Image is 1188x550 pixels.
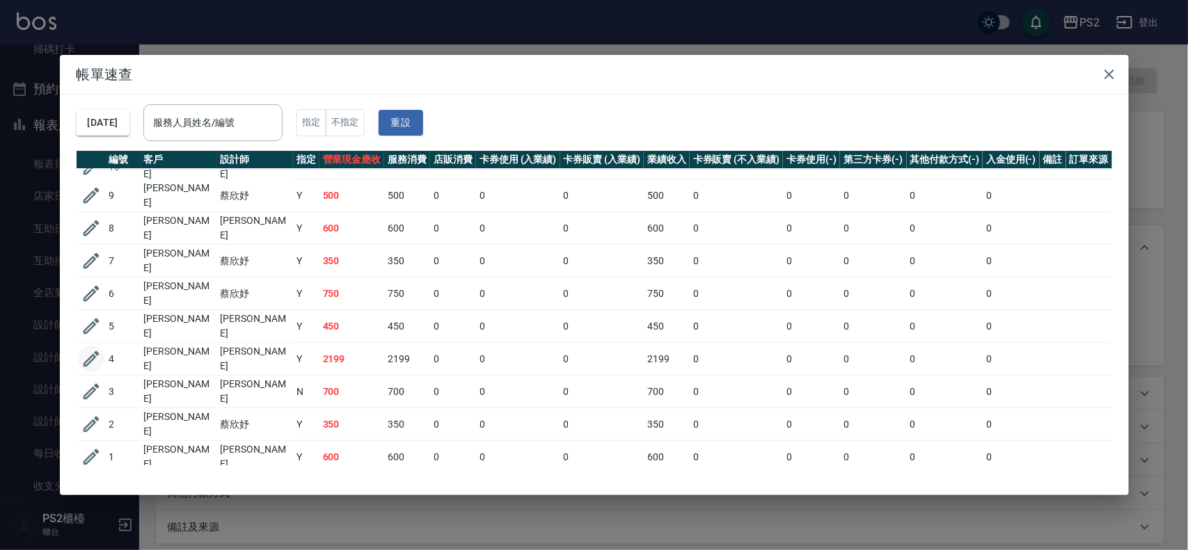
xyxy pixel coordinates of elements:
[690,151,783,169] th: 卡券販賣 (不入業績)
[293,310,319,343] td: Y
[384,375,430,408] td: 700
[983,408,1040,441] td: 0
[690,375,783,408] td: 0
[783,375,840,408] td: 0
[293,179,319,212] td: Y
[476,245,560,277] td: 0
[1040,151,1066,169] th: 備註
[644,179,690,212] td: 500
[476,408,560,441] td: 0
[141,310,217,343] td: [PERSON_NAME]
[384,179,430,212] td: 500
[476,343,560,375] td: 0
[430,245,476,277] td: 0
[783,277,840,310] td: 0
[783,310,840,343] td: 0
[476,375,560,408] td: 0
[296,109,326,136] button: 指定
[690,408,783,441] td: 0
[141,441,217,474] td: [PERSON_NAME]
[216,408,293,441] td: 蔡欣妤
[644,375,690,408] td: 700
[384,151,430,169] th: 服務消費
[840,212,907,245] td: 0
[690,277,783,310] td: 0
[690,343,783,375] td: 0
[560,179,644,212] td: 0
[106,151,141,169] th: 編號
[783,212,840,245] td: 0
[106,179,141,212] td: 9
[430,375,476,408] td: 0
[560,408,644,441] td: 0
[293,441,319,474] td: Y
[384,441,430,474] td: 600
[216,375,293,408] td: [PERSON_NAME]
[983,375,1040,408] td: 0
[430,408,476,441] td: 0
[106,408,141,441] td: 2
[216,212,293,245] td: [PERSON_NAME]
[560,343,644,375] td: 0
[319,277,385,310] td: 750
[644,408,690,441] td: 350
[141,277,217,310] td: [PERSON_NAME]
[1066,151,1112,169] th: 訂單來源
[476,151,560,169] th: 卡券使用 (入業績)
[141,408,217,441] td: [PERSON_NAME]
[60,55,1129,94] h2: 帳單速查
[907,441,983,474] td: 0
[319,441,385,474] td: 600
[216,151,293,169] th: 設計師
[840,179,907,212] td: 0
[216,310,293,343] td: [PERSON_NAME]
[293,151,319,169] th: 指定
[644,310,690,343] td: 450
[560,277,644,310] td: 0
[983,277,1040,310] td: 0
[983,151,1040,169] th: 入金使用(-)
[690,441,783,474] td: 0
[840,245,907,277] td: 0
[319,343,385,375] td: 2199
[216,343,293,375] td: [PERSON_NAME]
[983,212,1040,245] td: 0
[293,343,319,375] td: Y
[783,441,840,474] td: 0
[384,408,430,441] td: 350
[783,343,840,375] td: 0
[476,179,560,212] td: 0
[216,245,293,277] td: 蔡欣妤
[907,310,983,343] td: 0
[384,343,430,375] td: 2199
[293,245,319,277] td: Y
[907,212,983,245] td: 0
[690,310,783,343] td: 0
[319,179,385,212] td: 500
[216,277,293,310] td: 蔡欣妤
[476,441,560,474] td: 0
[840,151,907,169] th: 第三方卡券(-)
[141,179,217,212] td: [PERSON_NAME]
[141,343,217,375] td: [PERSON_NAME]
[690,179,783,212] td: 0
[293,375,319,408] td: N
[983,245,1040,277] td: 0
[783,408,840,441] td: 0
[293,408,319,441] td: Y
[384,277,430,310] td: 750
[560,310,644,343] td: 0
[783,151,840,169] th: 卡券使用(-)
[293,277,319,310] td: Y
[476,310,560,343] td: 0
[384,212,430,245] td: 600
[983,343,1040,375] td: 0
[983,179,1040,212] td: 0
[476,212,560,245] td: 0
[476,277,560,310] td: 0
[430,343,476,375] td: 0
[644,212,690,245] td: 600
[319,408,385,441] td: 350
[983,310,1040,343] td: 0
[983,441,1040,474] td: 0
